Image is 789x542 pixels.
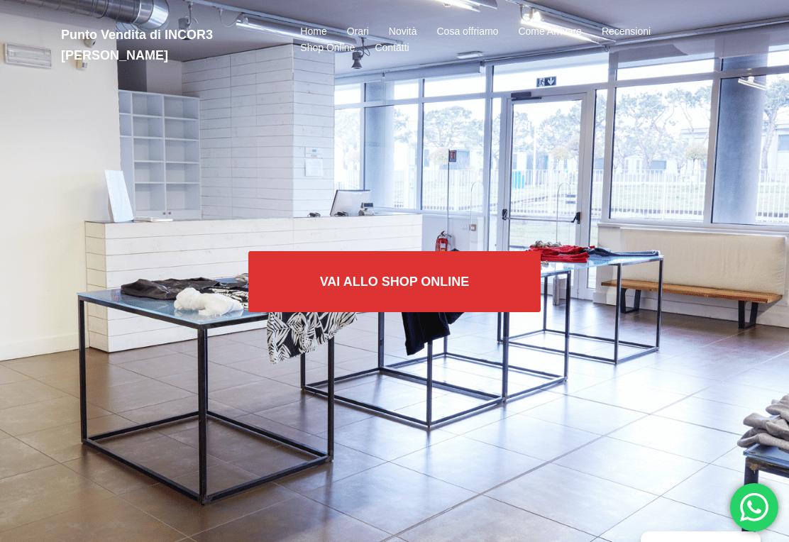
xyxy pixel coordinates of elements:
a: Contatti [375,40,409,57]
a: Shop Online [300,40,355,57]
div: 'Hai [730,483,778,531]
a: Orari [347,23,369,40]
a: Vai allo SHOP ONLINE [248,251,541,312]
a: Cosa offriamo [437,23,499,40]
a: Come Arrivare [518,23,581,40]
h2: Punto Vendita di INCOR3 [PERSON_NAME] [61,25,269,66]
a: Novità [389,23,417,40]
a: Recensioni [602,23,651,40]
a: Home [300,23,326,40]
